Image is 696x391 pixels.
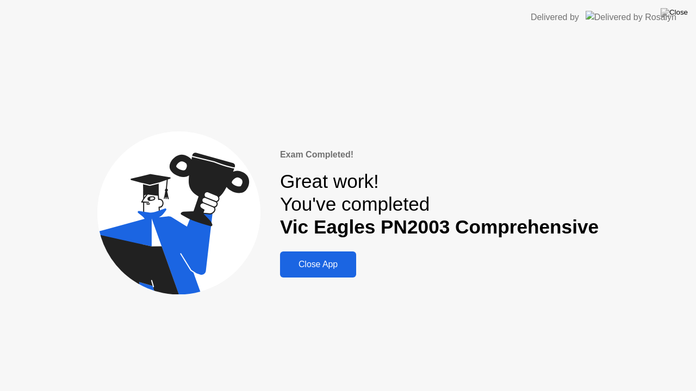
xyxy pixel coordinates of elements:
[283,260,353,269] div: Close App
[661,8,688,17] img: Close
[280,251,356,278] button: Close App
[280,170,599,239] div: Great work! You've completed
[586,11,676,23] img: Delivered by Rosalyn
[280,148,599,161] div: Exam Completed!
[280,216,599,237] b: Vic Eagles PN2003 Comprehensive
[531,11,579,24] div: Delivered by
